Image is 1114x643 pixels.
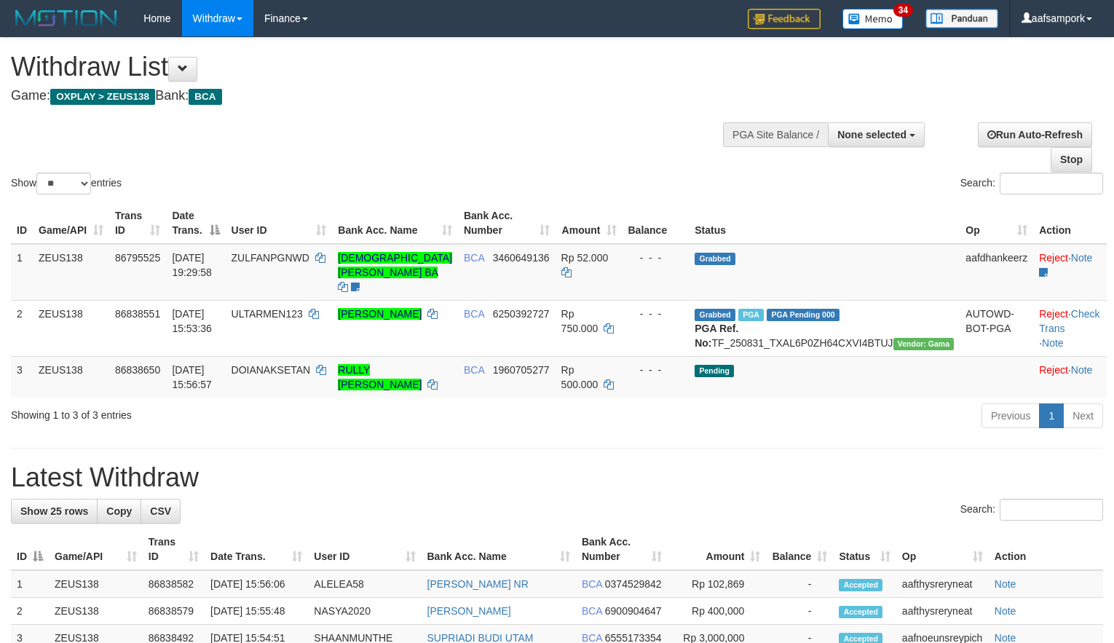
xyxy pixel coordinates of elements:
[166,202,225,244] th: Date Trans.: activate to sort column descending
[960,300,1033,356] td: AUTOWD-BOT-PGA
[766,598,833,625] td: -
[896,598,989,625] td: aafthysreryneat
[582,578,602,590] span: BCA
[893,4,913,17] span: 34
[464,252,484,264] span: BCA
[11,402,454,422] div: Showing 1 to 3 of 3 entries
[605,605,662,617] span: Copy 6900904647 to clipboard
[828,122,925,147] button: None selected
[1039,252,1068,264] a: Reject
[689,300,960,356] td: TF_250831_TXAL6P0ZH64CXVI4BTUJ
[11,244,33,301] td: 1
[49,570,143,598] td: ZEUS138
[150,505,171,517] span: CSV
[109,202,167,244] th: Trans ID: activate to sort column ascending
[308,598,421,625] td: NASYA2020
[115,308,160,320] span: 86838551
[11,463,1103,492] h1: Latest Withdraw
[33,356,109,398] td: ZEUS138
[695,323,738,349] b: PGA Ref. No:
[464,308,484,320] span: BCA
[896,529,989,570] th: Op: activate to sort column ascending
[1039,364,1068,376] a: Reject
[1063,403,1103,428] a: Next
[232,252,309,264] span: ZULFANPGNWD
[1000,173,1103,194] input: Search:
[1033,300,1107,356] td: · ·
[106,505,132,517] span: Copy
[1039,403,1064,428] a: 1
[232,308,303,320] span: ULTARMEN123
[842,9,904,29] img: Button%20Memo.svg
[11,7,122,29] img: MOTION_logo.png
[628,363,684,377] div: - - -
[20,505,88,517] span: Show 25 rows
[689,202,960,244] th: Status
[464,364,484,376] span: BCA
[115,252,160,264] span: 86795525
[205,570,308,598] td: [DATE] 15:56:06
[232,364,311,376] span: DOIANAKSETAN
[1071,252,1093,264] a: Note
[695,365,734,377] span: Pending
[338,364,422,390] a: RULLY [PERSON_NAME]
[308,529,421,570] th: User ID: activate to sort column ascending
[189,89,221,105] span: BCA
[668,529,766,570] th: Amount: activate to sort column ascending
[11,570,49,598] td: 1
[49,529,143,570] th: Game/API: activate to sort column ascending
[143,529,205,570] th: Trans ID: activate to sort column ascending
[226,202,333,244] th: User ID: activate to sort column ascending
[143,598,205,625] td: 86838579
[50,89,155,105] span: OXPLAY > ZEUS138
[422,529,576,570] th: Bank Acc. Name: activate to sort column ascending
[668,598,766,625] td: Rp 400,000
[11,202,33,244] th: ID
[308,570,421,598] td: ALELEA58
[36,173,91,194] select: Showentries
[978,122,1092,147] a: Run Auto-Refresh
[839,606,882,618] span: Accepted
[11,598,49,625] td: 2
[11,499,98,524] a: Show 25 rows
[11,89,728,103] h4: Game: Bank:
[695,309,735,321] span: Grabbed
[893,338,955,350] span: Vendor URL: https://trx31.1velocity.biz
[1039,308,1099,334] a: Check Trans
[837,129,906,141] span: None selected
[205,598,308,625] td: [DATE] 15:55:48
[11,173,122,194] label: Show entries
[1051,147,1092,172] a: Stop
[11,356,33,398] td: 3
[628,251,684,265] div: - - -
[1000,499,1103,521] input: Search:
[628,307,684,321] div: - - -
[11,300,33,356] td: 2
[172,364,212,390] span: [DATE] 15:56:57
[143,570,205,598] td: 86838582
[172,252,212,278] span: [DATE] 19:29:58
[833,529,896,570] th: Status: activate to sort column ascending
[925,9,998,28] img: panduan.png
[33,202,109,244] th: Game/API: activate to sort column ascending
[205,529,308,570] th: Date Trans.: activate to sort column ascending
[960,499,1103,521] label: Search:
[493,364,550,376] span: Copy 1960705277 to clipboard
[33,244,109,301] td: ZEUS138
[115,364,160,376] span: 86838650
[995,605,1016,617] a: Note
[141,499,181,524] a: CSV
[1039,308,1068,320] a: Reject
[995,578,1016,590] a: Note
[839,579,882,591] span: Accepted
[458,202,556,244] th: Bank Acc. Number: activate to sort column ascending
[766,529,833,570] th: Balance: activate to sort column ascending
[1033,202,1107,244] th: Action
[97,499,141,524] a: Copy
[766,570,833,598] td: -
[896,570,989,598] td: aafthysreryneat
[1042,337,1064,349] a: Note
[605,578,662,590] span: Copy 0374529842 to clipboard
[338,252,452,278] a: [DEMOGRAPHIC_DATA][PERSON_NAME] BA
[582,605,602,617] span: BCA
